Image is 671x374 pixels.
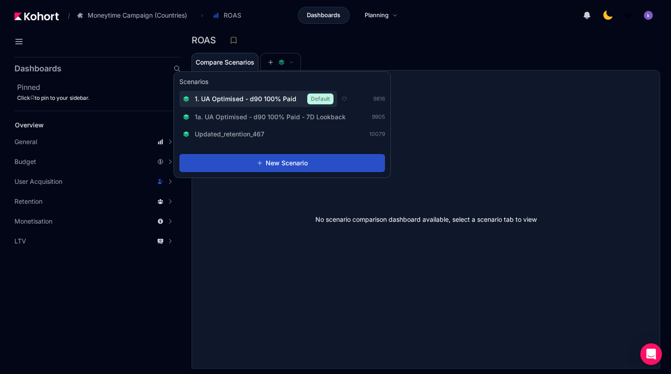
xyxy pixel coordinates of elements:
[192,70,660,368] div: No scenario comparison dashboard available, select a scenario tab to view
[14,197,42,206] span: Retention
[88,11,187,20] span: Moneytime Campaign (Countries)
[307,93,333,104] span: Default
[372,113,385,121] span: 9905
[179,77,208,88] h3: Scenarios
[179,127,273,141] button: Updated_retention_467
[266,159,308,168] span: New Scenario
[195,112,346,122] span: 1a. UA Optimised - d90 100% Paid - 7D Lookback
[365,11,389,20] span: Planning
[224,11,241,20] span: ROAS
[179,91,337,107] button: 1. UA Optimised - d90 100% PaidDefault
[14,177,62,186] span: User Acquisition
[192,36,221,45] h3: ROAS
[14,237,26,246] span: LTV
[14,12,59,20] img: Kohort logo
[72,8,197,23] button: Moneytime Campaign (Countries)
[12,118,165,132] a: Overview
[307,11,340,20] span: Dashboards
[179,110,355,124] button: 1a. UA Optimised - d90 100% Paid - 7D Lookback
[17,82,181,93] h2: Pinned
[61,11,70,20] span: /
[355,7,407,24] a: Planning
[208,8,251,23] button: ROAS
[624,11,633,20] img: logo_MoneyTimeLogo_1_20250619094856634230.png
[298,7,350,24] a: Dashboards
[14,65,61,73] h2: Dashboards
[14,217,52,226] span: Monetisation
[196,59,254,65] span: Compare Scenarios
[199,12,205,19] span: ›
[17,94,181,102] div: Click to pin to your sidebar.
[15,121,44,129] span: Overview
[369,131,385,138] span: 10079
[14,137,37,146] span: General
[195,94,296,103] span: 1. UA Optimised - d90 100% Paid
[195,130,264,139] span: Updated_retention_467
[640,343,662,365] div: Open Intercom Messenger
[179,154,385,172] button: New Scenario
[373,95,385,103] span: 9816
[14,157,36,166] span: Budget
